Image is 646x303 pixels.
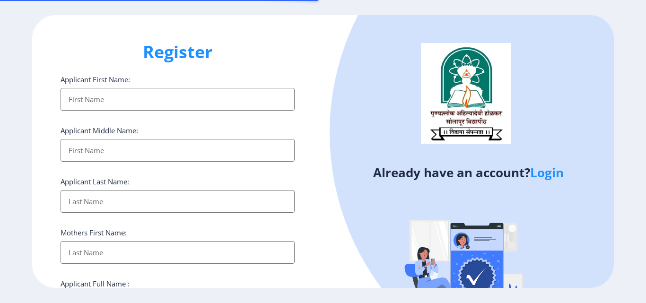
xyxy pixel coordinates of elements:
[61,41,295,63] h1: Register
[421,43,511,144] img: logo
[61,228,127,237] label: Mothers First Name:
[61,126,138,135] label: Applicant Middle Name:
[61,88,295,111] input: First Name
[61,177,129,186] label: Applicant Last Name:
[61,75,130,84] label: Applicant First Name:
[61,190,295,213] input: Last Name
[61,279,130,298] label: Applicant Full Name : (As on marksheet)
[330,165,607,180] h4: Already have an account?
[530,164,564,181] a: Login
[61,139,295,162] input: First Name
[61,241,295,264] input: Last Name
